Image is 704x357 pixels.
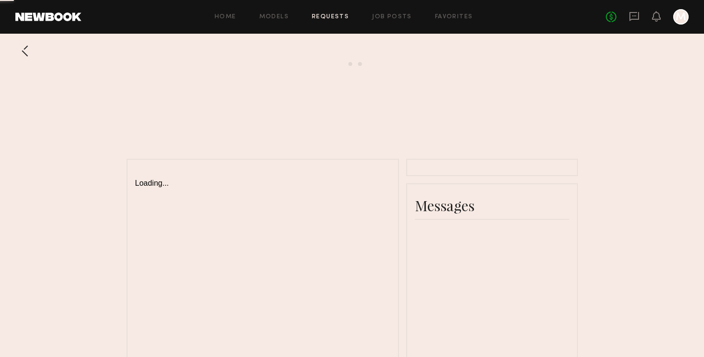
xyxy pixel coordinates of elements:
a: Requests [312,14,349,20]
a: Job Posts [372,14,412,20]
a: Home [215,14,236,20]
a: Models [259,14,289,20]
a: M [673,9,689,25]
div: Messages [415,196,569,215]
div: Loading... [135,167,390,188]
a: Favorites [435,14,473,20]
